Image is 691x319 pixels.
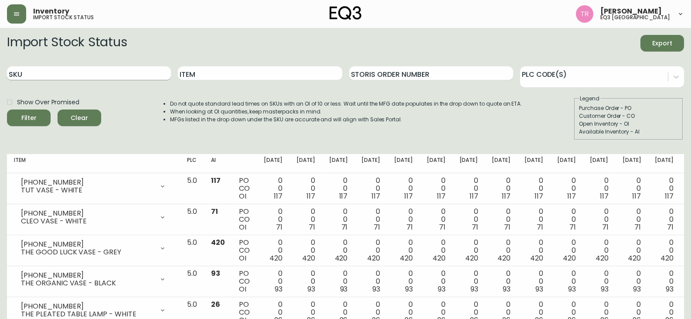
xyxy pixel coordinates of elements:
[340,284,348,294] span: 93
[329,239,348,262] div: 0 0
[180,173,204,204] td: 5.0
[269,253,283,263] span: 420
[623,270,641,293] div: 0 0
[602,222,609,232] span: 71
[655,208,674,231] div: 0 0
[58,110,101,126] button: Clear
[568,284,576,294] span: 93
[524,177,543,200] div: 0 0
[394,177,413,200] div: 0 0
[17,98,79,107] span: Show Over Promised
[600,191,609,201] span: 117
[569,222,576,232] span: 71
[600,8,662,15] span: [PERSON_NAME]
[579,112,678,120] div: Customer Order - CO
[492,270,511,293] div: 0 0
[535,284,543,294] span: 93
[460,270,478,293] div: 0 0
[524,208,543,231] div: 0 0
[420,154,453,173] th: [DATE]
[275,284,283,294] span: 93
[579,128,678,136] div: Available Inventory - AI
[579,104,678,112] div: Purchase Order - PO
[400,253,413,263] span: 420
[211,175,221,185] span: 117
[557,208,576,231] div: 0 0
[557,177,576,200] div: 0 0
[470,191,478,201] span: 117
[530,253,543,263] span: 420
[453,154,485,173] th: [DATE]
[405,284,413,294] span: 93
[257,154,289,173] th: [DATE]
[170,108,522,116] li: When looking at OI quantities, keep masterpacks in mind.
[21,310,154,318] div: THE PLEATED TABLE LAMP - WHITE
[180,154,204,173] th: PLC
[14,208,173,227] div: [PHONE_NUMBER]CLEO VASE - WHITE
[583,154,616,173] th: [DATE]
[264,239,283,262] div: 0 0
[21,279,154,287] div: THE ORGANIC VASE - BLACK
[616,154,648,173] th: [DATE]
[21,209,154,217] div: [PHONE_NUMBER]
[21,240,154,248] div: [PHONE_NUMBER]
[655,270,674,293] div: 0 0
[361,270,380,293] div: 0 0
[460,239,478,262] div: 0 0
[180,266,204,297] td: 5.0
[239,208,250,231] div: PO CO
[372,284,380,294] span: 93
[274,191,283,201] span: 117
[170,100,522,108] li: Do not quote standard lead times on SKUs with an OI of 10 or less. Wait until the MFG date popula...
[633,284,641,294] span: 93
[367,253,380,263] span: 420
[427,239,446,262] div: 0 0
[14,177,173,196] div: [PHONE_NUMBER]TUT VASE - WHITE
[550,154,583,173] th: [DATE]
[322,154,355,173] th: [DATE]
[296,239,315,262] div: 0 0
[517,154,550,173] th: [DATE]
[404,191,413,201] span: 117
[264,177,283,200] div: 0 0
[497,253,511,263] span: 420
[361,177,380,200] div: 0 0
[33,15,94,20] h5: import stock status
[406,222,413,232] span: 71
[524,270,543,293] div: 0 0
[21,271,154,279] div: [PHONE_NUMBER]
[211,299,220,309] span: 26
[537,222,543,232] span: 71
[354,154,387,173] th: [DATE]
[460,208,478,231] div: 0 0
[596,253,609,263] span: 420
[374,222,380,232] span: 71
[335,253,348,263] span: 420
[341,222,348,232] span: 71
[628,253,641,263] span: 420
[329,208,348,231] div: 0 0
[492,239,511,262] div: 0 0
[296,177,315,200] div: 0 0
[239,253,246,263] span: OI
[557,239,576,262] div: 0 0
[590,239,609,262] div: 0 0
[623,177,641,200] div: 0 0
[65,113,94,123] span: Clear
[492,177,511,200] div: 0 0
[667,222,674,232] span: 71
[276,222,283,232] span: 71
[239,239,250,262] div: PO CO
[307,284,315,294] span: 93
[623,239,641,262] div: 0 0
[576,5,593,23] img: 214b9049a7c64896e5c13e8f38ff7a87
[239,270,250,293] div: PO CO
[623,208,641,231] div: 0 0
[660,253,674,263] span: 420
[302,253,315,263] span: 420
[524,239,543,262] div: 0 0
[330,6,362,20] img: logo
[239,284,246,294] span: OI
[7,35,127,51] h2: Import Stock Status
[21,217,154,225] div: CLEO VASE - WHITE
